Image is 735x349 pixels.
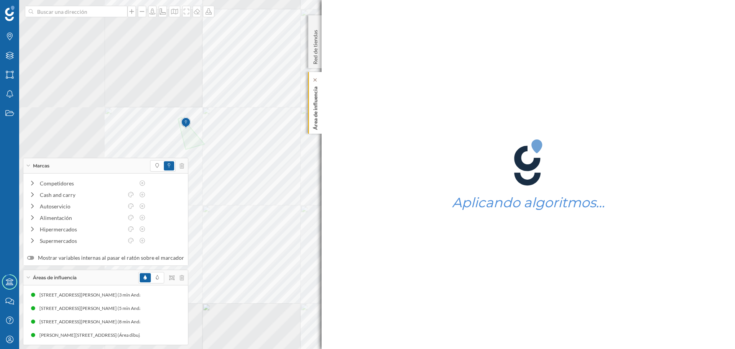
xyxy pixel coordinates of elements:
div: Autoservicio [40,202,123,210]
div: Alimentación [40,214,123,222]
label: Mostrar variables internas al pasar el ratón sobre el marcador [27,254,184,262]
div: [STREET_ADDRESS][PERSON_NAME] (3 min Andando) [37,291,152,299]
span: Marcas [33,162,49,169]
img: Geoblink Logo [5,6,15,21]
div: Cash and carry [40,191,123,199]
div: [PERSON_NAME][STREET_ADDRESS] (Área dibujada) [37,331,150,339]
div: Supermercados [40,237,123,245]
span: Soporte [15,5,42,12]
div: Hipermercados [40,225,123,233]
span: Áreas de influencia [33,274,77,281]
div: Competidores [40,179,135,187]
p: Red de tiendas [312,27,319,64]
p: Área de influencia [312,84,319,130]
h1: Aplicando algoritmos… [452,195,605,210]
img: Marker [181,115,191,131]
div: [STREET_ADDRESS][PERSON_NAME] (5 min Andando) [37,305,152,312]
div: [STREET_ADDRESS][PERSON_NAME] (8 min Andando) [37,318,152,326]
